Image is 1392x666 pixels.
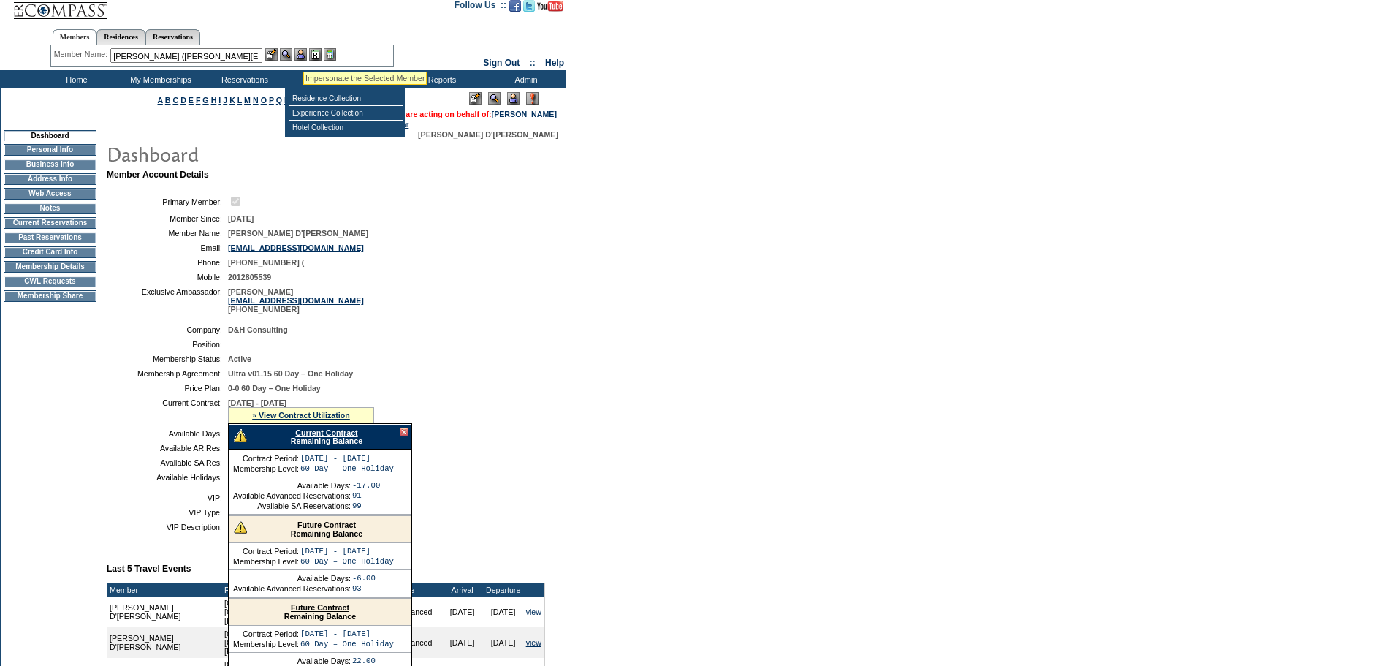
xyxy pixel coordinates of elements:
td: Available SA Res: [113,458,222,467]
a: Q [276,96,282,105]
td: Personal Info [4,144,96,156]
span: 2012805539 [228,273,271,281]
span: :: [530,58,536,68]
a: Residences [96,29,145,45]
td: Home [33,70,117,88]
img: b_calculator.gif [324,48,336,61]
td: Email: [113,243,222,252]
td: Exclusive Ambassador: [113,287,222,314]
img: Impersonate [294,48,307,61]
td: -6.00 [352,574,376,583]
td: -17.00 [352,481,380,490]
a: G [202,96,208,105]
td: Phone: [113,258,222,267]
a: Reservations [145,29,200,45]
td: Available Days: [233,574,351,583]
img: Log Concern/Member Elevation [526,92,539,105]
span: [DATE] [228,214,254,223]
td: [DATE] [483,627,524,658]
td: Member Since: [113,214,222,223]
td: Company: [113,325,222,334]
a: N [253,96,259,105]
td: [GEOGRAPHIC_DATA], [US_STATE] - [GEOGRAPHIC_DATA], [US_STATE] [PERSON_NAME] 14 [222,597,395,627]
td: Type [395,583,442,597]
td: Reports [398,70,482,88]
a: Sign Out [483,58,520,68]
a: » View Contract Utilization [252,411,350,420]
td: [DATE] [442,627,483,658]
td: Hotel Collection [289,121,403,135]
a: M [244,96,251,105]
td: Available Days: [233,481,351,490]
b: Member Account Details [107,170,209,180]
td: Member Name: [113,229,222,238]
td: Membership Level: [233,557,299,566]
img: pgTtlDashboard.gif [106,139,398,168]
td: Membership Agreement: [113,369,222,378]
td: Business Info [4,159,96,170]
td: Dashboard [4,130,96,141]
td: Available SA Reservations: [233,502,351,510]
td: Notes [4,203,96,214]
a: E [189,96,194,105]
a: L [237,96,242,105]
td: Advanced [395,627,442,658]
a: H [211,96,217,105]
a: Future Contract [291,603,349,612]
td: [GEOGRAPHIC_DATA], [US_STATE] - [GEOGRAPHIC_DATA], [US_STATE] [PERSON_NAME] 23 [222,627,395,658]
td: Primary Member: [113,194,222,208]
td: Contract Period: [233,629,299,638]
img: Edit Mode [469,92,482,105]
td: Arrival [442,583,483,597]
td: Admin [482,70,566,88]
span: Active [228,355,251,363]
td: Membership Level: [233,640,299,648]
a: Help [545,58,564,68]
td: Price Plan: [113,384,222,393]
td: Vacation Collection [285,70,398,88]
span: [DATE] - [DATE] [228,398,286,407]
td: Experience Collection [289,106,403,121]
td: 99 [352,502,380,510]
td: VIP Description: [113,523,222,531]
a: Current Contract [295,428,357,437]
a: view [526,638,541,647]
td: Available Holidays: [113,473,222,482]
td: 60 Day – One Holiday [300,464,394,473]
td: Available AR Res: [113,444,222,453]
img: View [280,48,292,61]
img: b_edit.gif [265,48,278,61]
td: [DATE] [442,597,483,627]
td: Available Days: [113,429,222,438]
a: D [180,96,186,105]
a: P [269,96,274,105]
div: Remaining Balance [229,424,411,450]
div: Remaining Balance [229,599,411,626]
td: Reservations [201,70,285,88]
td: Past Reservations [4,232,96,243]
td: [DATE] - [DATE] [300,454,394,463]
td: Membership Share [4,290,96,302]
td: Membership Status: [113,355,222,363]
td: 22.00 [352,656,376,665]
span: D&H Consulting [228,325,288,334]
td: Contract Period: [233,547,299,556]
td: Membership Level: [233,464,299,473]
td: Address Info [4,173,96,185]
img: Subscribe to our YouTube Channel [537,1,563,12]
td: Position: [113,340,222,349]
td: Available Days: [233,656,351,665]
a: O [261,96,267,105]
td: 60 Day – One Holiday [300,640,394,648]
span: [PHONE_NUMBER] ( [228,258,304,267]
img: Impersonate [507,92,520,105]
a: [EMAIL_ADDRESS][DOMAIN_NAME] [228,243,364,252]
td: [PERSON_NAME] D'[PERSON_NAME] [107,597,222,627]
td: 91 [352,491,380,500]
a: B [165,96,171,105]
span: [PERSON_NAME] D'[PERSON_NAME] [418,130,558,139]
td: Mobile: [113,273,222,281]
td: VIP Type: [113,508,222,517]
td: Residence Collection [289,91,403,106]
a: view [526,608,541,616]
